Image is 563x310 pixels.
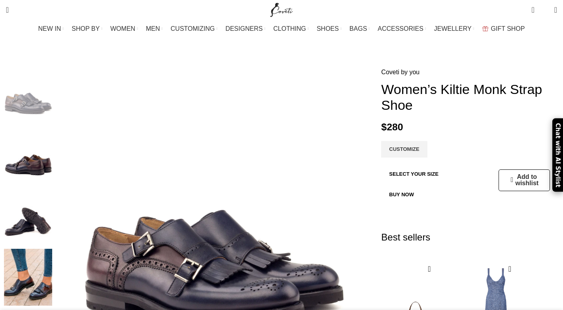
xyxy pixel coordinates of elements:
a: SHOP BY [72,21,102,37]
span: 0 [542,8,548,14]
img: GiftBag [482,26,488,31]
a: MEN [146,21,162,37]
a: JEWELLERY [434,21,474,37]
a: ACCESSORIES [378,21,426,37]
img: Blue monk strap shoes women [4,67,52,124]
a: Quick view [424,264,434,274]
span: SHOP BY [72,25,100,32]
span: 0 [532,4,538,10]
a: CUSTOMIZING [171,21,218,37]
a: BAGS [350,21,370,37]
a: Add to wishlist [511,174,538,186]
span: GIFT SHOP [491,25,525,32]
a: CUSTOMIZE [381,141,427,158]
button: Buy now [381,186,422,203]
a: GIFT SHOP [482,21,525,37]
a: DESIGNERS [225,21,265,37]
a: Site logo [268,6,295,13]
span: MEN [146,25,160,32]
span: $ [381,122,387,132]
img: Women's Kiltie Monk Strap [4,188,52,245]
span: CLOTHING [273,25,306,32]
a: 0 [527,2,538,18]
img: Women's Kiltie Monk Strap [4,249,52,305]
span: ACCESSORIES [378,25,423,32]
span: Add to wishlist [515,174,538,186]
a: CLOTHING [273,21,309,37]
span: BAGS [350,25,367,32]
a: NEW IN [38,21,64,37]
span: JEWELLERY [434,25,472,32]
a: SHOES [317,21,342,37]
bdi: 280 [381,122,403,132]
span: WOMEN [110,25,135,32]
div: My Wishlist [540,2,548,18]
h1: Women’s Kiltie Monk Strap Shoe [381,81,557,114]
a: WOMEN [110,21,138,37]
button: SELECT YOUR SIZE [381,166,446,182]
a: Search [2,2,13,18]
h2: Best sellers [381,215,557,260]
a: Quick view [505,264,515,274]
span: DESIGNERS [225,25,263,32]
img: Ladies Dress [4,128,52,184]
span: SHOES [317,25,339,32]
a: Coveti by you [381,67,419,77]
span: CUSTOMIZING [171,25,215,32]
div: Main navigation [2,21,561,37]
span: NEW IN [38,25,61,32]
